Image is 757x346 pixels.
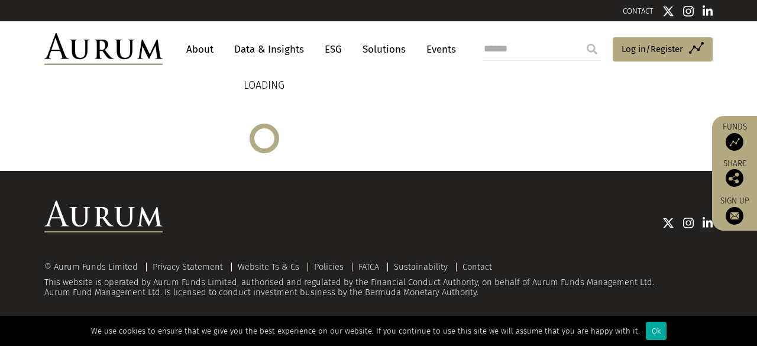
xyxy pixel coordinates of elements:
[726,169,743,187] img: Share this post
[662,217,674,229] img: Twitter icon
[244,77,284,94] p: LOADING
[357,38,412,60] a: Solutions
[613,37,713,62] a: Log in/Register
[314,261,344,272] a: Policies
[622,42,683,56] span: Log in/Register
[153,261,223,272] a: Privacy Statement
[44,263,144,271] div: © Aurum Funds Limited
[228,38,310,60] a: Data & Insights
[646,322,667,340] div: Ok
[44,33,163,65] img: Aurum
[358,261,379,272] a: FATCA
[394,261,448,272] a: Sustainability
[703,5,713,17] img: Linkedin icon
[683,217,694,229] img: Instagram icon
[580,37,604,61] input: Submit
[180,38,219,60] a: About
[718,160,751,187] div: Share
[726,133,743,151] img: Access Funds
[420,38,456,60] a: Events
[718,196,751,225] a: Sign up
[319,38,348,60] a: ESG
[44,262,713,298] div: This website is operated by Aurum Funds Limited, authorised and regulated by the Financial Conduc...
[726,207,743,225] img: Sign up to our newsletter
[238,261,299,272] a: Website Ts & Cs
[718,122,751,151] a: Funds
[44,201,163,232] img: Aurum Logo
[623,7,654,15] a: CONTACT
[662,5,674,17] img: Twitter icon
[462,261,492,272] a: Contact
[683,5,694,17] img: Instagram icon
[703,217,713,229] img: Linkedin icon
